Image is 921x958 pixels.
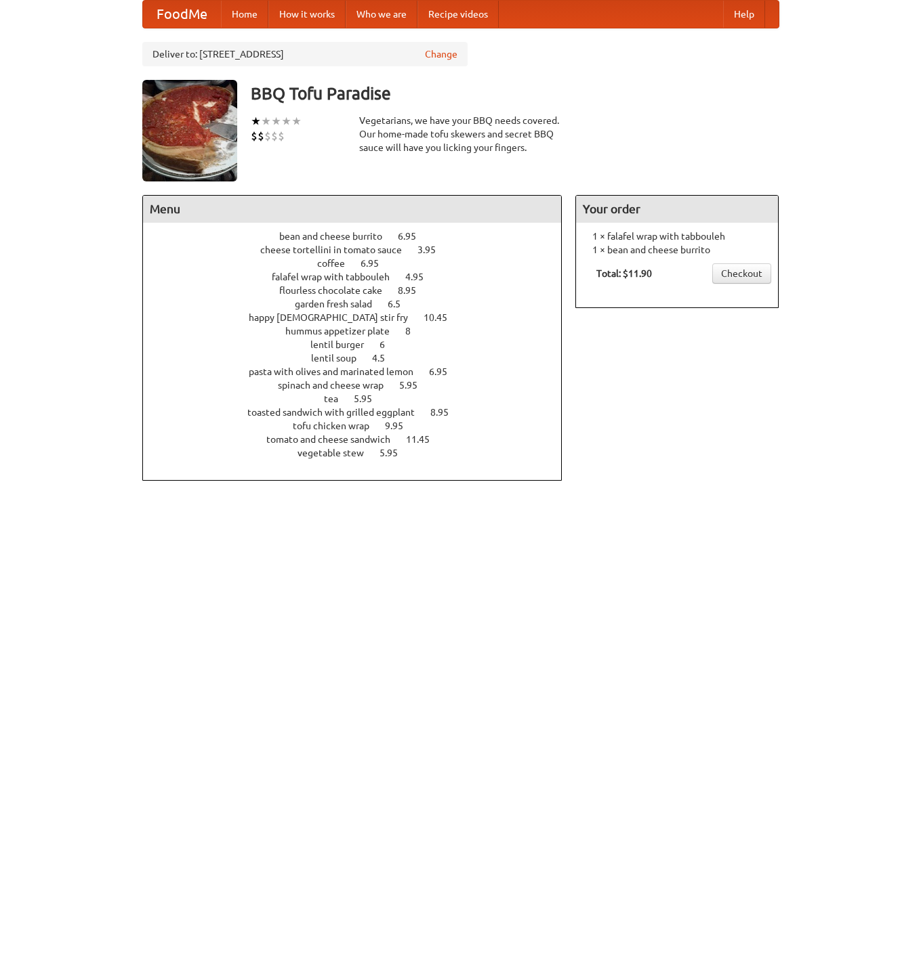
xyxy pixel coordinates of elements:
[298,448,377,458] span: vegetable stew
[278,380,443,391] a: spinach and cheese wrap 5.95
[247,407,474,418] a: toasted sandwich with grilled eggplant 8.95
[311,353,370,364] span: lentil soup
[723,1,765,28] a: Help
[279,285,441,296] a: flourless chocolate cake 8.95
[324,393,397,404] a: tea 5.95
[596,268,652,279] b: Total: $11.90
[143,1,221,28] a: FoodMe
[266,434,455,445] a: tomato and cheese sandwich 11.45
[261,114,271,129] li: ★
[221,1,268,28] a: Home
[324,393,352,404] span: tea
[346,1,417,28] a: Who we are
[576,196,778,223] h4: Your order
[285,326,436,336] a: hummus appetizer plate 8
[380,448,411,458] span: 5.95
[279,231,396,242] span: bean and cheese burrito
[380,339,398,350] span: 6
[279,285,396,296] span: flourless chocolate cake
[398,285,430,296] span: 8.95
[281,114,291,129] li: ★
[317,258,404,269] a: coffee 6.95
[361,258,392,269] span: 6.95
[429,366,461,377] span: 6.95
[249,312,472,323] a: happy [DEMOGRAPHIC_DATA] stir fry 10.45
[278,380,397,391] span: spinach and cheese wrap
[247,407,428,418] span: toasted sandwich with grilled eggplant
[143,196,562,223] h4: Menu
[405,326,424,336] span: 8
[251,129,258,144] li: $
[278,129,285,144] li: $
[310,339,410,350] a: lentil burger 6
[298,448,423,458] a: vegetable stew 5.95
[385,420,417,431] span: 9.95
[271,114,281,129] li: ★
[583,230,771,243] li: 1 × falafel wrap with tabbouleh
[406,434,443,445] span: 11.45
[251,80,779,107] h3: BBQ Tofu Paradise
[142,42,468,66] div: Deliver to: [STREET_ADDRESS]
[249,366,472,377] a: pasta with olives and marinated lemon 6.95
[260,244,461,255] a: cheese tortellini in tomato sauce 3.95
[258,129,264,144] li: $
[260,244,415,255] span: cheese tortellini in tomato sauce
[417,244,449,255] span: 3.95
[398,231,430,242] span: 6.95
[266,434,404,445] span: tomato and cheese sandwich
[251,114,261,129] li: ★
[272,271,449,282] a: falafel wrap with tabbouleh 4.95
[142,80,237,181] img: angular.jpg
[272,271,403,282] span: falafel wrap with tabbouleh
[399,380,431,391] span: 5.95
[317,258,359,269] span: coffee
[293,420,428,431] a: tofu chicken wrap 9.95
[249,312,422,323] span: happy [DEMOGRAPHIC_DATA] stir fry
[583,243,771,257] li: 1 × bean and cheese burrito
[311,353,410,364] a: lentil soup 4.5
[712,263,771,284] a: Checkout
[295,299,426,309] a: garden fresh salad 6.5
[372,353,398,364] span: 4.5
[295,299,386,309] span: garden fresh salad
[405,271,437,282] span: 4.95
[291,114,302,129] li: ★
[264,129,271,144] li: $
[425,47,457,61] a: Change
[354,393,386,404] span: 5.95
[268,1,346,28] a: How it works
[310,339,377,350] span: lentil burger
[388,299,414,309] span: 6.5
[293,420,383,431] span: tofu chicken wrap
[424,312,461,323] span: 10.45
[430,407,462,418] span: 8.95
[279,231,441,242] a: bean and cheese burrito 6.95
[249,366,427,377] span: pasta with olives and marinated lemon
[359,114,562,154] div: Vegetarians, we have your BBQ needs covered. Our home-made tofu skewers and secret BBQ sauce will...
[417,1,499,28] a: Recipe videos
[285,326,403,336] span: hummus appetizer plate
[271,129,278,144] li: $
